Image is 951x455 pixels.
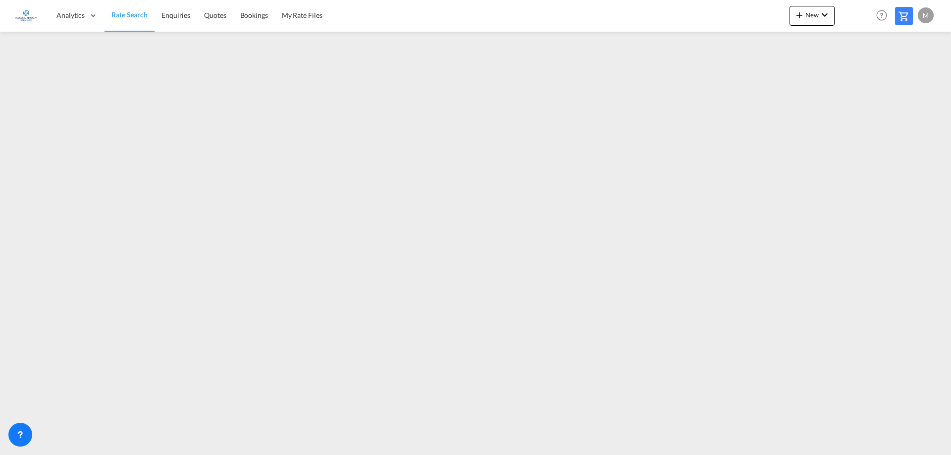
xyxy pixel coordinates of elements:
img: 6a2c35f0b7c411ef99d84d375d6e7407.jpg [15,4,37,27]
span: Quotes [204,11,226,19]
button: icon-plus 400-fgNewicon-chevron-down [790,6,835,26]
span: Analytics [56,10,85,20]
span: Enquiries [161,11,190,19]
span: Help [873,7,890,24]
div: M [918,7,934,23]
span: Rate Search [111,10,148,19]
md-icon: icon-plus 400-fg [793,9,805,21]
span: My Rate Files [282,11,322,19]
div: Help [873,7,895,25]
span: Bookings [240,11,268,19]
span: New [793,11,831,19]
md-icon: icon-chevron-down [819,9,831,21]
